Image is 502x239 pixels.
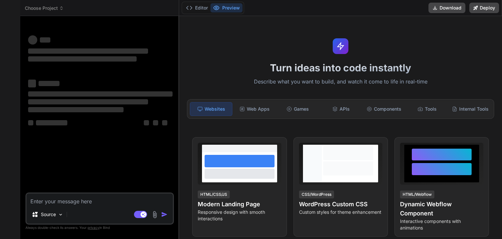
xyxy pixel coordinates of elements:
span: ‌ [40,37,50,43]
button: Download [428,3,465,13]
span: ‌ [28,48,148,54]
img: attachment [151,211,159,218]
button: Deploy [469,3,499,13]
span: ‌ [28,35,37,45]
span: Choose Project [25,5,64,11]
span: ‌ [28,91,173,97]
div: HTML/Webflow [400,191,434,198]
p: Always double-check its answers. Your in Bind [25,225,174,231]
p: Responsive design with smooth interactions [198,209,281,222]
span: ‌ [28,107,124,112]
span: ‌ [39,81,59,86]
img: Pick Models [58,212,63,217]
span: ‌ [144,120,149,125]
h4: WordPress Custom CSS [299,200,382,209]
span: ‌ [153,120,158,125]
span: ‌ [36,120,67,125]
h4: Modern Landing Page [198,200,281,209]
p: Describe what you want to build, and watch it come to life in real-time [183,78,498,86]
div: Internal Tools [449,102,491,116]
div: Tools [406,102,448,116]
h4: Dynamic Webflow Component [400,200,483,218]
div: Components [363,102,405,116]
div: HTML/CSS/JS [198,191,230,198]
button: Editor [183,3,210,12]
div: CSS/WordPress [299,191,334,198]
div: Websites [190,102,232,116]
p: Source [41,211,56,218]
span: ‌ [162,120,167,125]
p: Custom styles for theme enhancement [299,209,382,215]
div: Web Apps [234,102,276,116]
span: ‌ [28,99,148,104]
button: Preview [210,3,243,12]
span: ‌ [28,56,137,62]
p: Interactive components with animations [400,218,483,231]
span: privacy [88,226,99,230]
div: Games [277,102,319,116]
img: icon [161,211,168,218]
span: ‌ [28,80,36,87]
h1: Turn ideas into code instantly [183,62,498,74]
div: APIs [320,102,362,116]
span: ‌ [28,120,33,125]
